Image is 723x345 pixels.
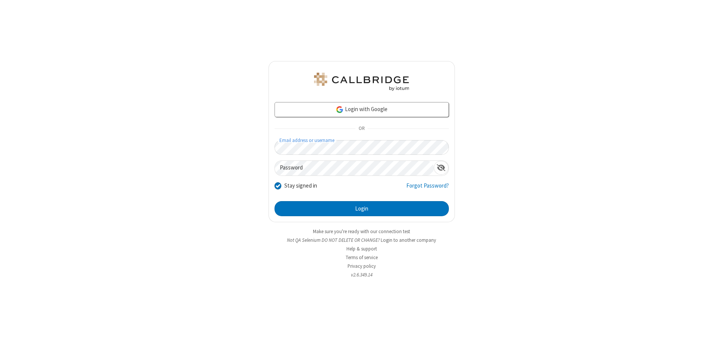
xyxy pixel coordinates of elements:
input: Email address or username [275,140,449,155]
img: google-icon.png [336,105,344,114]
button: Login [275,201,449,216]
a: Help & support [346,246,377,252]
span: OR [355,124,368,134]
input: Password [275,161,434,176]
button: Login to another company [381,237,436,244]
li: v2.6.349.14 [268,271,455,278]
a: Make sure you're ready with our connection test [313,228,410,235]
a: Forgot Password? [406,182,449,196]
li: Not QA Selenium DO NOT DELETE OR CHANGE? [268,237,455,244]
a: Terms of service [346,254,378,261]
a: Login with Google [275,102,449,117]
img: QA Selenium DO NOT DELETE OR CHANGE [313,73,410,91]
div: Show password [434,161,448,175]
label: Stay signed in [284,182,317,190]
a: Privacy policy [348,263,376,269]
